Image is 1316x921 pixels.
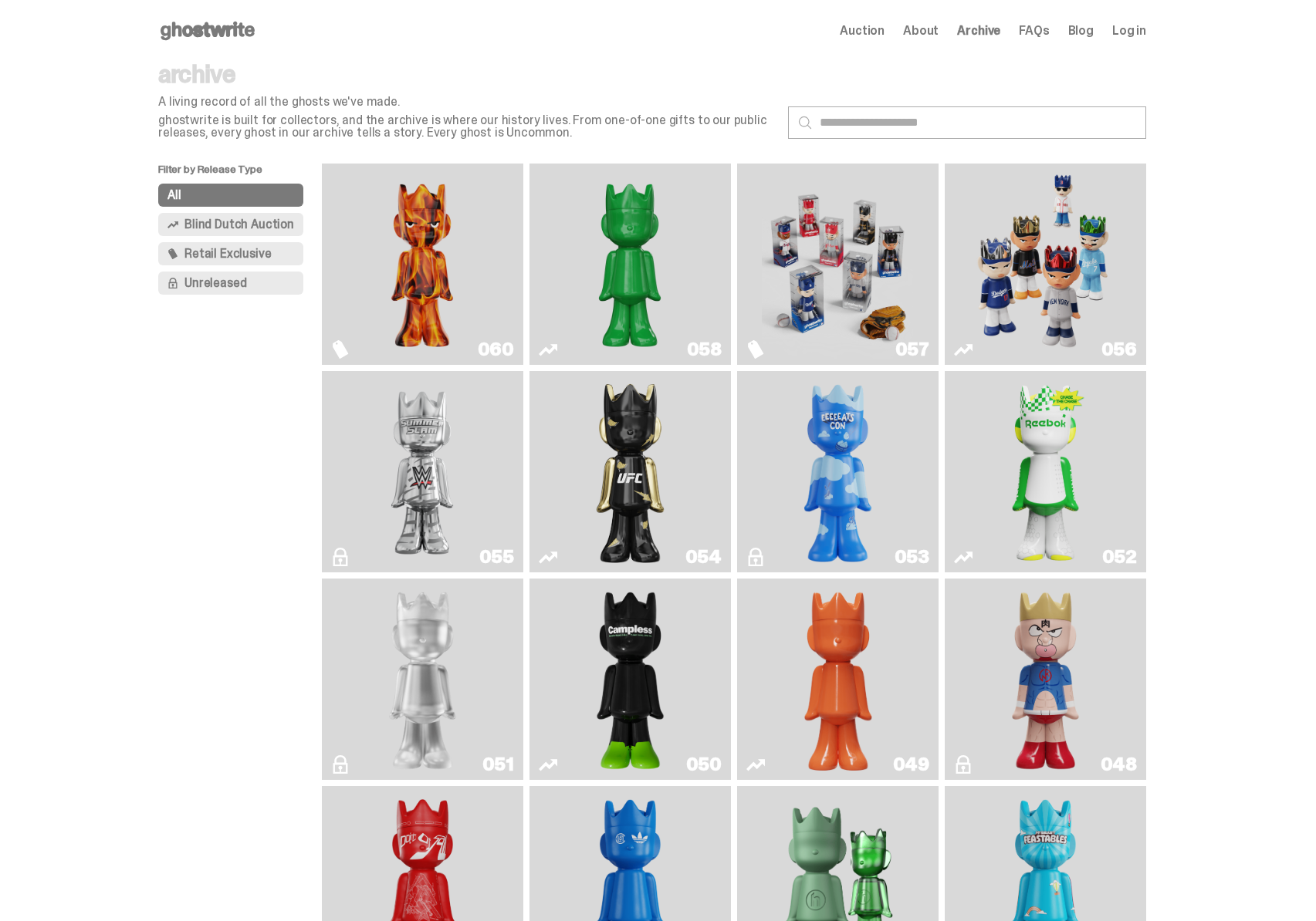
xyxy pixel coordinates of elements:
div: 055 [479,548,514,566]
div: 056 [1101,340,1137,359]
a: Always On Fire [331,170,514,359]
div: 052 [1102,548,1137,566]
img: Always On Fire [347,170,498,359]
div: 049 [893,755,929,774]
button: All [158,184,303,207]
p: Filter by Release Type [158,164,322,184]
a: Archive [957,25,1000,37]
span: Blind Dutch Auction [184,218,294,231]
a: Auction [840,25,885,37]
div: 051 [482,755,514,774]
a: Court Victory [954,377,1137,566]
button: Blind Dutch Auction [158,213,303,236]
span: Unreleased [184,277,246,289]
div: 060 [478,340,514,359]
div: 048 [1101,755,1137,774]
img: LLLoyalty [382,585,464,774]
img: Kinnikuman [1005,585,1087,774]
a: Campless [539,585,722,774]
a: Game Face (2025) [746,170,929,359]
img: Campless [590,585,672,774]
div: 058 [687,340,722,359]
img: Schrödinger's ghost: Orange Vibe [797,585,879,774]
button: Unreleased [158,272,303,295]
p: archive [158,62,776,86]
button: Retail Exclusive [158,242,303,265]
img: Court Victory [1005,377,1087,566]
div: 054 [685,548,722,566]
a: Ruby [539,377,722,566]
a: ghooooost [746,377,929,566]
a: Blog [1068,25,1094,37]
p: ghostwrite is built for collectors, and the archive is where our history lives. From one-of-one g... [158,114,776,139]
img: ghooooost [797,377,879,566]
a: I Was There SummerSlam [331,377,514,566]
span: Retail Exclusive [184,248,271,260]
img: Game Face (2025) [762,170,913,359]
img: Ruby [590,377,672,566]
a: Kinnikuman [954,585,1137,774]
img: Game Face (2025) [969,170,1121,359]
div: 057 [895,340,929,359]
div: 053 [895,548,929,566]
p: A living record of all the ghosts we've made. [158,96,776,108]
a: Log in [1112,25,1146,37]
img: I Was There SummerSlam [347,377,498,566]
a: LLLoyalty [331,585,514,774]
a: FAQs [1019,25,1049,37]
div: 050 [686,755,722,774]
a: Game Face (2025) [954,170,1137,359]
a: Schrödinger's ghost: Orange Vibe [746,585,929,774]
a: Schrödinger's ghost: Sunday Green [539,170,722,359]
img: Schrödinger's ghost: Sunday Green [554,170,705,359]
a: About [903,25,939,37]
span: All [167,189,181,201]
